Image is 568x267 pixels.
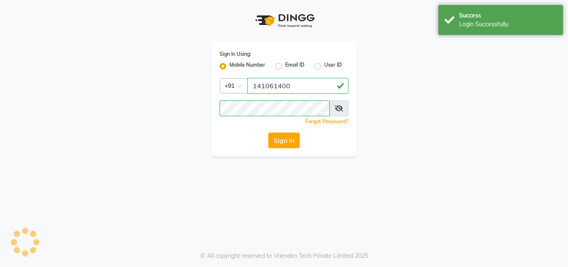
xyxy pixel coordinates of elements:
button: Sign In [268,132,300,148]
label: Email ID [285,61,304,71]
input: Username [247,78,348,94]
a: Forgot Password? [305,118,348,125]
label: User ID [324,61,342,71]
div: Login Successfully. [459,20,557,29]
img: logo1.svg [251,8,317,33]
label: Sign In Using: [220,50,251,58]
input: Username [220,100,330,116]
label: Mobile Number [230,61,265,71]
div: Success [459,11,557,20]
